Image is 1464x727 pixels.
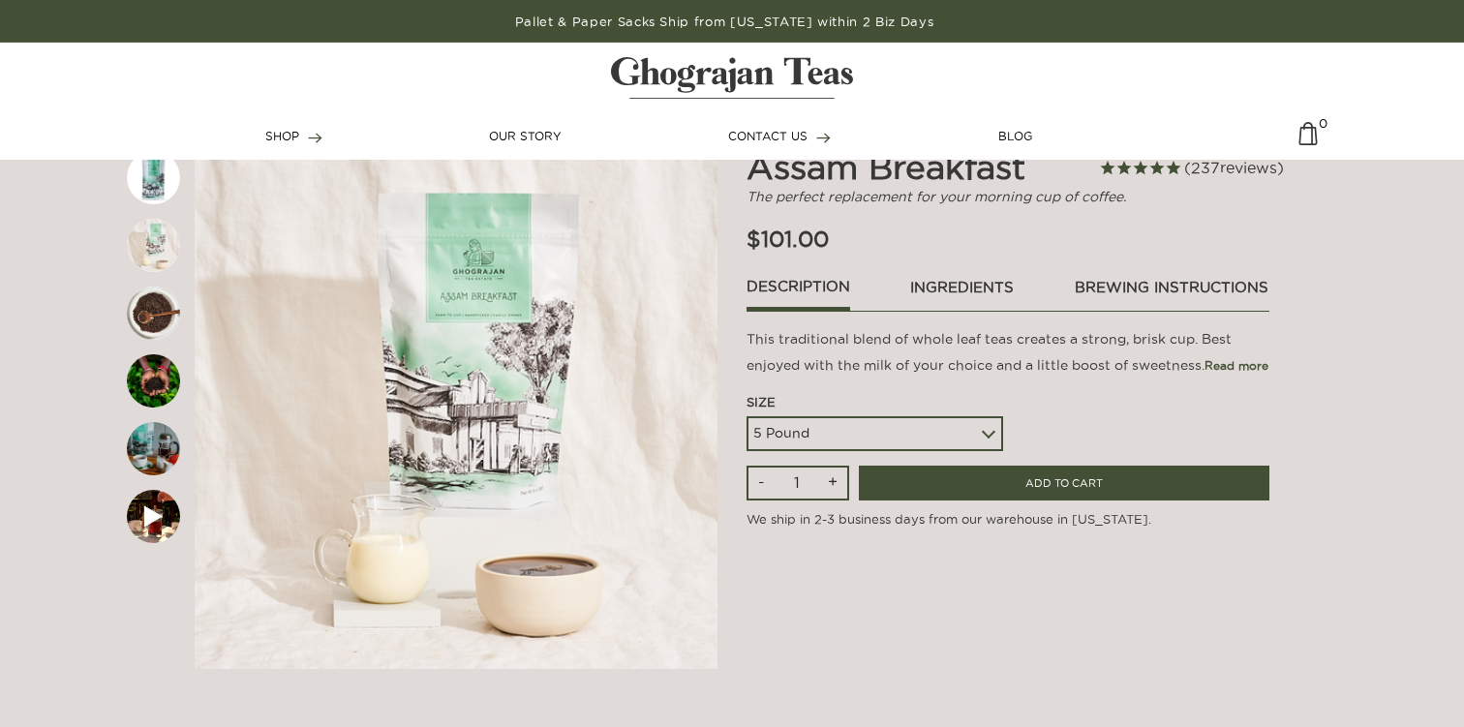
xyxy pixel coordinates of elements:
[127,490,180,543] img: First slide
[779,468,813,497] input: Qty
[127,422,180,475] img: First slide
[747,276,850,313] a: Description
[265,130,299,142] span: SHOP
[1220,159,1277,176] span: reviews
[308,133,322,143] img: forward-arrow.svg
[747,187,1269,207] p: The perfect replacement for your morning cup of coffee.
[748,468,775,499] input: -
[909,276,1015,309] a: ingredients
[747,146,1113,187] h2: Assam Breakfast
[195,146,717,669] img: First slide
[1074,276,1269,309] a: brewing instructions
[489,128,562,145] a: OUR STORY
[998,128,1032,145] a: BLOG
[1184,159,1284,176] span: 237 reviews
[265,128,322,145] a: SHOP
[1298,122,1318,160] a: 0
[728,128,831,145] a: CONTACT US
[859,466,1269,501] input: ADD TO CART
[818,468,847,499] input: +
[1319,114,1327,123] span: 0
[747,227,829,251] span: $101.00
[1205,359,1268,372] span: Read more
[747,326,1269,378] p: This traditional blend of whole leaf teas creates a strong, brisk cup. Best enjoyed with the milk...
[1298,122,1318,160] img: cart-icon-matt.svg
[611,57,853,99] img: logo-matt.svg
[747,393,1003,412] div: Size
[127,287,180,340] img: First slide
[1099,156,1284,181] span: Rated 4.8 out of 5 stars
[127,151,180,204] img: First slide
[127,219,180,272] img: First slide
[747,500,1269,530] p: We ship in 2-3 business days from our warehouse in [US_STATE].
[816,133,831,143] img: forward-arrow.svg
[728,130,808,142] span: CONTACT US
[127,354,180,408] img: First slide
